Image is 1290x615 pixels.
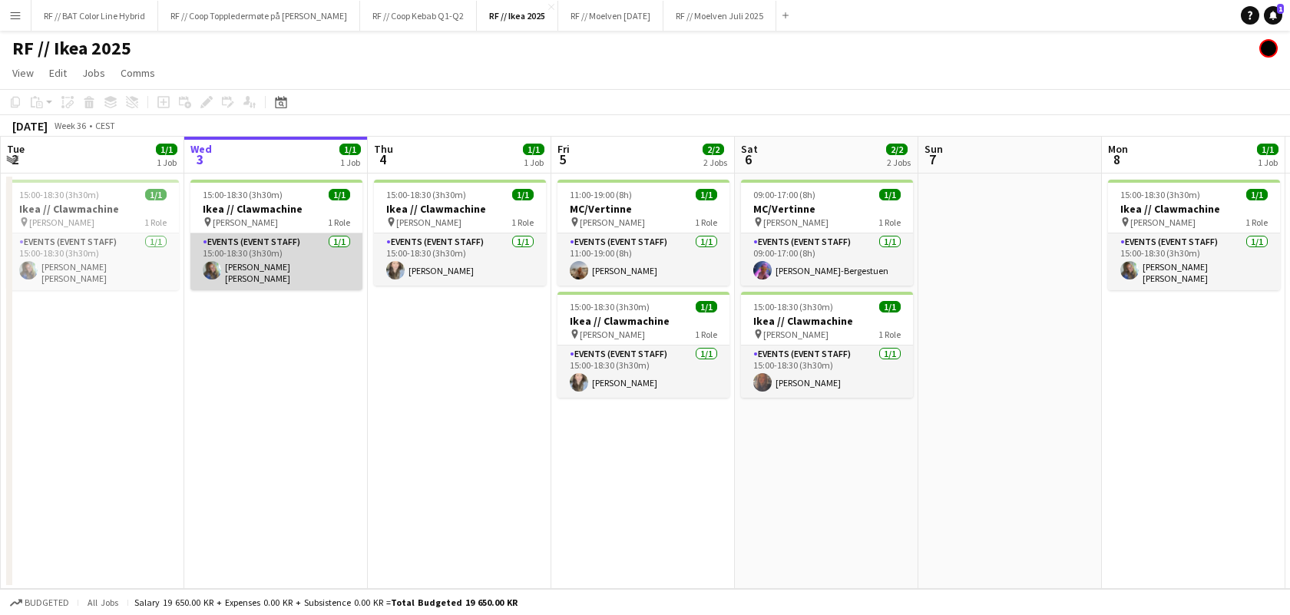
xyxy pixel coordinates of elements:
span: 2/2 [703,144,724,155]
h3: MC/Vertinne [557,202,729,216]
div: 1 Job [1258,157,1278,168]
app-card-role: Events (Event Staff)1/115:00-18:30 (3h30m)[PERSON_NAME] [PERSON_NAME] [7,233,179,290]
app-card-role: Events (Event Staff)1/115:00-18:30 (3h30m)[PERSON_NAME] [PERSON_NAME] [1108,233,1280,290]
div: [DATE] [12,118,48,134]
span: Edit [49,66,67,80]
app-job-card: 15:00-18:30 (3h30m)1/1Ikea // Clawmachine [PERSON_NAME]1 RoleEvents (Event Staff)1/115:00-18:30 (... [1108,180,1280,290]
app-card-role: Events (Event Staff)1/111:00-19:00 (8h)[PERSON_NAME] [557,233,729,286]
span: 1 Role [878,329,901,340]
span: 6 [739,150,758,168]
app-card-role: Events (Event Staff)1/109:00-17:00 (8h)[PERSON_NAME]-Bergestuen [741,233,913,286]
app-user-avatar: Hin Shing Cheung [1259,39,1278,58]
span: 3 [188,150,212,168]
span: [PERSON_NAME] [763,329,829,340]
span: 2/2 [886,144,908,155]
span: Comms [121,66,155,80]
app-job-card: 11:00-19:00 (8h)1/1MC/Vertinne [PERSON_NAME]1 RoleEvents (Event Staff)1/111:00-19:00 (8h)[PERSON_... [557,180,729,286]
span: 11:00-19:00 (8h) [570,189,632,200]
span: [PERSON_NAME] [213,217,278,228]
a: View [6,63,40,83]
button: RF // Ikea 2025 [477,1,558,31]
div: CEST [95,120,115,131]
span: 1/1 [879,301,901,312]
span: [PERSON_NAME] [1130,217,1196,228]
a: Edit [43,63,73,83]
span: 1/1 [329,189,350,200]
span: All jobs [84,597,121,608]
span: 1/1 [696,301,717,312]
h3: Ikea // Clawmachine [557,314,729,328]
div: 1 Job [157,157,177,168]
app-job-card: 15:00-18:30 (3h30m)1/1Ikea // Clawmachine [PERSON_NAME]1 RoleEvents (Event Staff)1/115:00-18:30 (... [7,180,179,290]
a: Comms [114,63,161,83]
span: 7 [922,150,943,168]
span: Jobs [82,66,105,80]
span: 1/1 [145,189,167,200]
span: 1 Role [695,329,717,340]
h3: Ikea // Clawmachine [374,202,546,216]
h1: RF // Ikea 2025 [12,37,131,60]
h3: Ikea // Clawmachine [741,314,913,328]
span: 1 Role [144,217,167,228]
h3: Ikea // Clawmachine [7,202,179,216]
span: Tue [7,142,25,156]
h3: Ikea // Clawmachine [1108,202,1280,216]
button: Budgeted [8,594,71,611]
a: Jobs [76,63,111,83]
span: 15:00-18:30 (3h30m) [19,189,99,200]
div: 1 Job [524,157,544,168]
span: Sat [741,142,758,156]
span: 1/1 [512,189,534,200]
span: Thu [374,142,393,156]
span: 15:00-18:30 (3h30m) [386,189,466,200]
app-card-role: Events (Event Staff)1/115:00-18:30 (3h30m)[PERSON_NAME] [374,233,546,286]
span: Week 36 [51,120,89,131]
span: Mon [1108,142,1128,156]
span: View [12,66,34,80]
app-job-card: 15:00-18:30 (3h30m)1/1Ikea // Clawmachine [PERSON_NAME]1 RoleEvents (Event Staff)1/115:00-18:30 (... [374,180,546,286]
span: 1/1 [523,144,544,155]
div: 2 Jobs [703,157,727,168]
span: 15:00-18:30 (3h30m) [1120,189,1200,200]
button: RF // Moelven Juli 2025 [663,1,776,31]
span: [PERSON_NAME] [580,217,645,228]
span: 1 Role [1245,217,1268,228]
app-job-card: 15:00-18:30 (3h30m)1/1Ikea // Clawmachine [PERSON_NAME]1 RoleEvents (Event Staff)1/115:00-18:30 (... [190,180,362,290]
span: 15:00-18:30 (3h30m) [203,189,283,200]
div: Salary 19 650.00 KR + Expenses 0.00 KR + Subsistence 0.00 KR = [134,597,518,608]
span: 1/1 [1246,189,1268,200]
span: 5 [555,150,570,168]
span: 1/1 [696,189,717,200]
h3: MC/Vertinne [741,202,913,216]
span: 8 [1106,150,1128,168]
app-job-card: 09:00-17:00 (8h)1/1MC/Vertinne [PERSON_NAME]1 RoleEvents (Event Staff)1/109:00-17:00 (8h)[PERSON_... [741,180,913,286]
span: 1 Role [878,217,901,228]
span: Total Budgeted 19 650.00 KR [391,597,518,608]
app-job-card: 15:00-18:30 (3h30m)1/1Ikea // Clawmachine [PERSON_NAME]1 RoleEvents (Event Staff)1/115:00-18:30 (... [557,292,729,398]
span: [PERSON_NAME] [763,217,829,228]
span: 1 Role [695,217,717,228]
span: Fri [557,142,570,156]
app-job-card: 15:00-18:30 (3h30m)1/1Ikea // Clawmachine [PERSON_NAME]1 RoleEvents (Event Staff)1/115:00-18:30 (... [741,292,913,398]
button: RF // Coop Toppledermøte på [PERSON_NAME] [158,1,360,31]
div: 2 Jobs [887,157,911,168]
span: 1 Role [511,217,534,228]
span: [PERSON_NAME] [396,217,461,228]
span: 2 [5,150,25,168]
span: 09:00-17:00 (8h) [753,189,815,200]
span: 1/1 [156,144,177,155]
span: 15:00-18:30 (3h30m) [570,301,650,312]
span: 1/1 [339,144,361,155]
span: 1/1 [879,189,901,200]
app-card-role: Events (Event Staff)1/115:00-18:30 (3h30m)[PERSON_NAME] [PERSON_NAME] [190,233,362,290]
span: 1 Role [328,217,350,228]
div: 1 Job [340,157,360,168]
